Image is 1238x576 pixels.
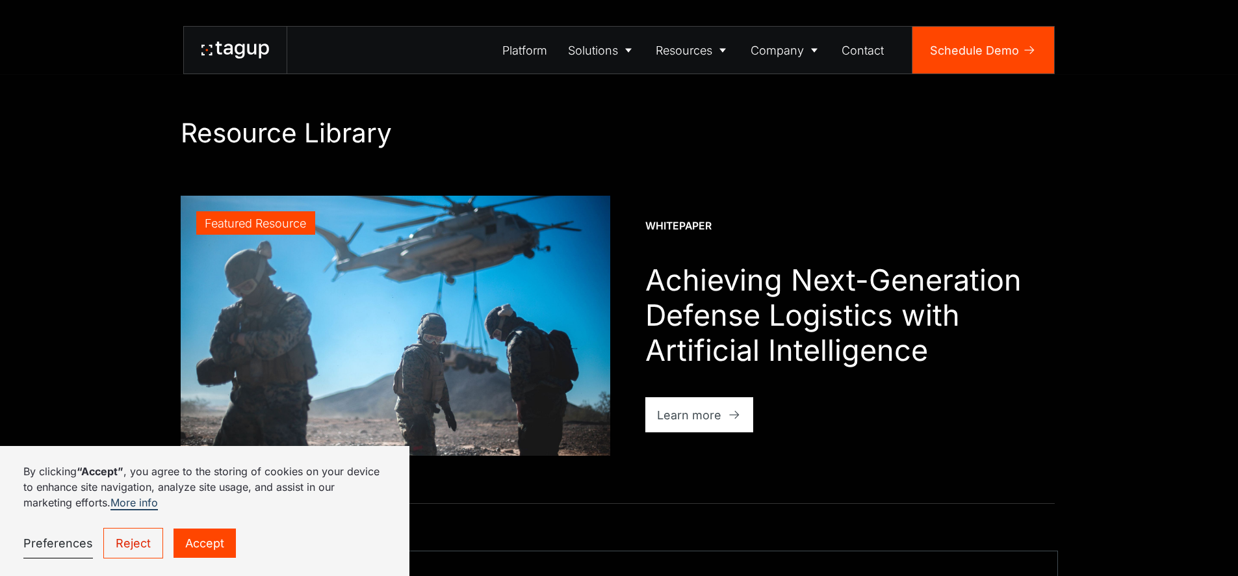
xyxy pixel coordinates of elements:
[205,215,306,232] div: Featured Resource
[181,196,610,456] a: Featured Resource
[502,42,547,59] div: Platform
[645,263,1058,368] h1: Achieving Next-Generation Defense Logistics with Artificial Intelligence
[181,117,1058,149] h1: Resource Library
[493,27,558,73] a: Platform
[568,42,618,59] div: Solutions
[656,42,712,59] div: Resources
[103,528,163,558] a: Reject
[77,465,123,478] strong: “Accept”
[842,42,884,59] div: Contact
[645,219,712,233] div: Whitepaper
[646,27,741,73] a: Resources
[110,496,158,510] a: More info
[645,397,754,432] a: Learn more
[740,27,832,73] a: Company
[832,27,895,73] a: Contact
[23,464,386,510] p: By clicking , you agree to the storing of cookies on your device to enhance site navigation, anal...
[751,42,804,59] div: Company
[912,27,1054,73] a: Schedule Demo
[930,42,1019,59] div: Schedule Demo
[558,27,646,73] a: Solutions
[23,529,93,558] a: Preferences
[657,406,721,424] div: Learn more
[174,529,236,558] a: Accept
